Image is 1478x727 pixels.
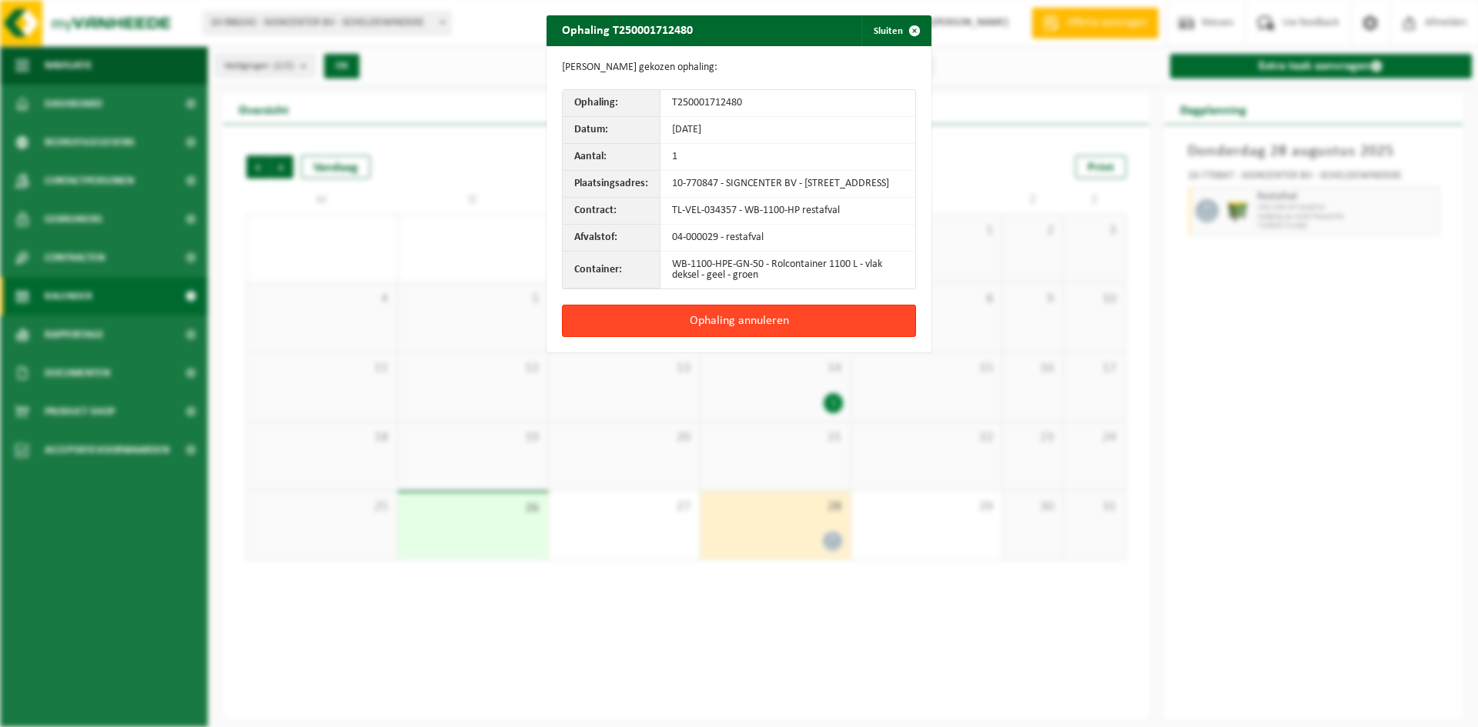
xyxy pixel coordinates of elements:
th: Aantal: [563,144,660,171]
td: TL-VEL-034357 - WB-1100-HP restafval [660,198,915,225]
th: Datum: [563,117,660,144]
td: WB-1100-HPE-GN-50 - Rolcontainer 1100 L - vlak deksel - geel - groen [660,252,915,288]
td: 10-770847 - SIGNCENTER BV - [STREET_ADDRESS] [660,171,915,198]
td: 04-000029 - restafval [660,225,915,252]
td: 1 [660,144,915,171]
td: T250001712480 [660,90,915,117]
h2: Ophaling T250001712480 [547,15,708,45]
button: Ophaling annuleren [562,305,916,337]
p: [PERSON_NAME] gekozen ophaling: [562,62,916,74]
td: [DATE] [660,117,915,144]
th: Container: [563,252,660,288]
th: Afvalstof: [563,225,660,252]
button: Sluiten [861,15,930,46]
th: Ophaling: [563,90,660,117]
th: Contract: [563,198,660,225]
th: Plaatsingsadres: [563,171,660,198]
